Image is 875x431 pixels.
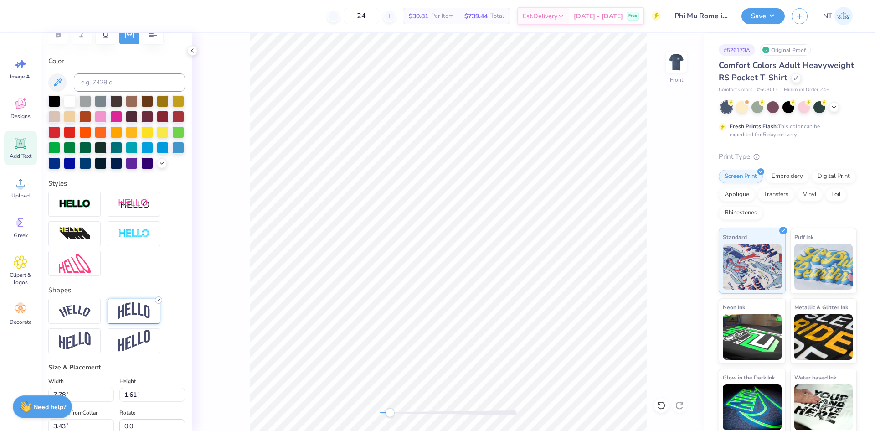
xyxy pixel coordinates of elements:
strong: Need help? [33,403,66,411]
span: Add Text [10,152,31,160]
label: Color [48,56,185,67]
img: Shadow [118,198,150,210]
strong: Fresh Prints Flash: [730,123,778,130]
span: Clipart & logos [5,271,36,286]
div: Rhinestones [719,206,763,220]
span: $30.81 [409,11,428,21]
input: – – [344,8,379,24]
div: Foil [825,188,847,202]
img: Puff Ink [794,244,853,290]
label: Distance from Collar [48,407,98,418]
img: Neon Ink [723,314,782,360]
img: Arc [59,305,91,317]
span: Free [628,13,637,19]
img: Nestor Talens [834,7,853,25]
span: # 6030CC [757,86,779,94]
span: Est. Delivery [523,11,557,21]
div: Front [670,76,683,84]
img: Arch [118,302,150,320]
img: Stroke [59,199,91,209]
span: Per Item [431,11,453,21]
div: Applique [719,188,755,202]
span: Minimum Order: 24 + [784,86,829,94]
img: Water based Ink [794,384,853,430]
span: Total [490,11,504,21]
span: Metallic & Glitter Ink [794,302,848,312]
input: e.g. 7428 c [74,73,185,92]
div: Digital Print [812,170,856,183]
span: Upload [11,192,30,199]
span: Neon Ink [723,302,745,312]
span: Water based Ink [794,373,836,382]
span: $739.44 [464,11,488,21]
div: Screen Print [719,170,763,183]
div: This color can be expedited for 5 day delivery. [730,122,842,139]
span: Comfort Colors Adult Heavyweight RS Pocket T-Shirt [719,60,854,83]
img: Standard [723,244,782,290]
div: # 526173A [719,44,755,56]
span: Decorate [10,318,31,326]
span: Standard [723,232,747,242]
label: Height [119,376,136,387]
img: Negative Space [118,228,150,239]
div: Transfers [758,188,794,202]
img: Flag [59,332,91,350]
input: Untitled Design [668,7,735,25]
div: Embroidery [766,170,809,183]
span: [DATE] - [DATE] [574,11,623,21]
button: Save [741,8,785,24]
img: Free Distort [59,254,91,273]
img: 3D Illusion [59,227,91,241]
span: Designs [10,113,31,120]
span: Glow in the Dark Ink [723,373,775,382]
div: Size & Placement [48,363,185,372]
label: Styles [48,178,67,189]
span: Puff Ink [794,232,813,242]
label: Width [48,376,64,387]
img: Rise [118,330,150,352]
span: Greek [14,232,28,239]
img: Metallic & Glitter Ink [794,314,853,360]
div: Original Proof [760,44,811,56]
div: Vinyl [797,188,823,202]
span: NT [823,11,832,21]
label: Rotate [119,407,135,418]
div: Accessibility label [385,408,394,417]
a: NT [819,7,857,25]
span: Image AI [10,73,31,80]
span: Comfort Colors [719,86,752,94]
img: Front [667,53,685,71]
img: Glow in the Dark Ink [723,384,782,430]
div: Print Type [719,151,857,162]
label: Shapes [48,285,71,296]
